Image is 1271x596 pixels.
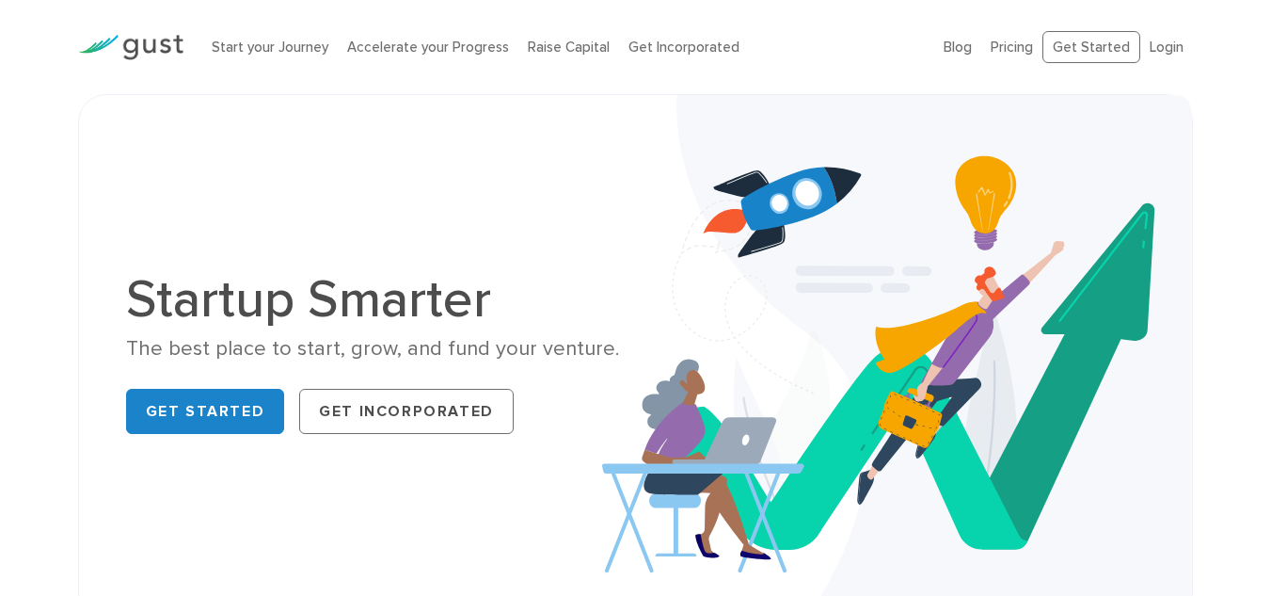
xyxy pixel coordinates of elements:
[347,39,509,56] a: Accelerate your Progress
[78,35,183,60] img: Gust Logo
[212,39,328,56] a: Start your Journey
[628,39,739,56] a: Get Incorporated
[126,335,622,362] div: The best place to start, grow, and fund your venture.
[944,39,972,56] a: Blog
[299,389,514,434] a: Get Incorporated
[126,389,285,434] a: Get Started
[1042,31,1140,64] a: Get Started
[991,39,1033,56] a: Pricing
[528,39,610,56] a: Raise Capital
[1150,39,1184,56] a: Login
[126,273,622,326] h1: Startup Smarter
